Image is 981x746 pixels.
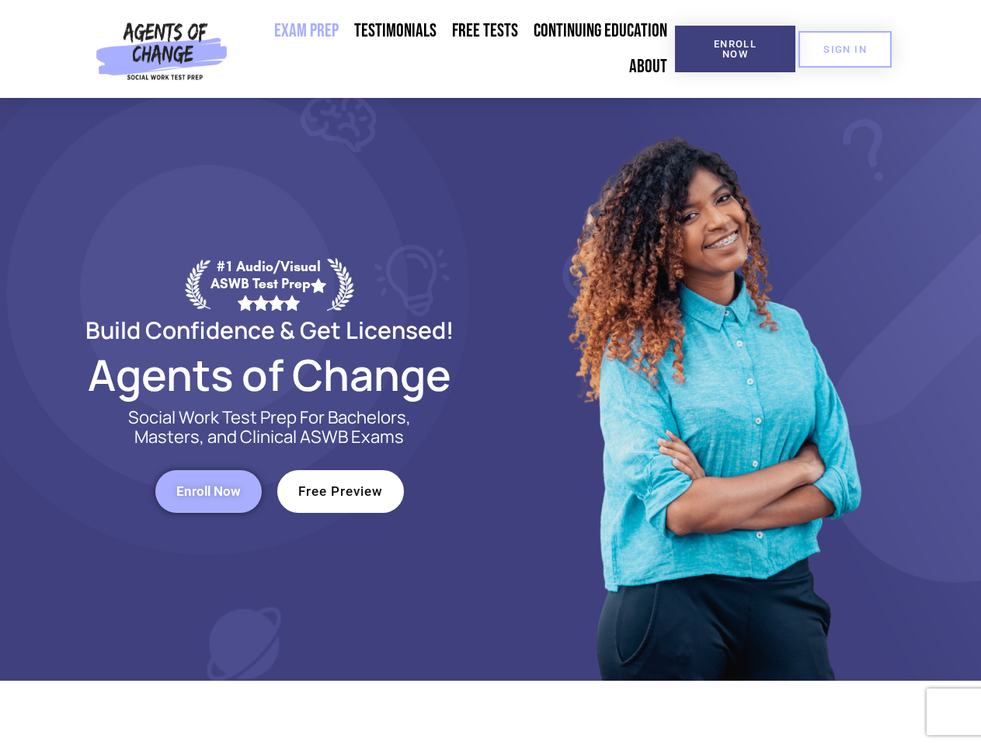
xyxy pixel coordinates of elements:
a: Free Preview [277,470,404,513]
a: Enroll Now [675,26,795,72]
h2: Agents of Change [48,357,491,392]
a: Enroll Now [155,470,262,513]
a: SIGN IN [798,31,892,68]
a: Continuing Education [526,13,675,49]
nav: Menu [234,13,675,85]
span: SIGN IN [823,44,867,54]
a: Exam Prep [266,13,346,49]
img: Website Image 1 (1) [557,98,868,681]
h2: Build Confidence & Get Licensed! [48,319,491,341]
span: Enroll Now [176,485,241,498]
a: About [621,49,675,85]
div: #1 Audio/Visual ASWB Test Prep [210,258,327,310]
span: Enroll Now [700,39,771,59]
span: Free Preview [298,485,383,498]
a: Testimonials [346,13,444,49]
p: Social Work Test Prep For Bachelors, Masters, and Clinical ASWB Exams [110,408,429,447]
a: Free Tests [444,13,526,49]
